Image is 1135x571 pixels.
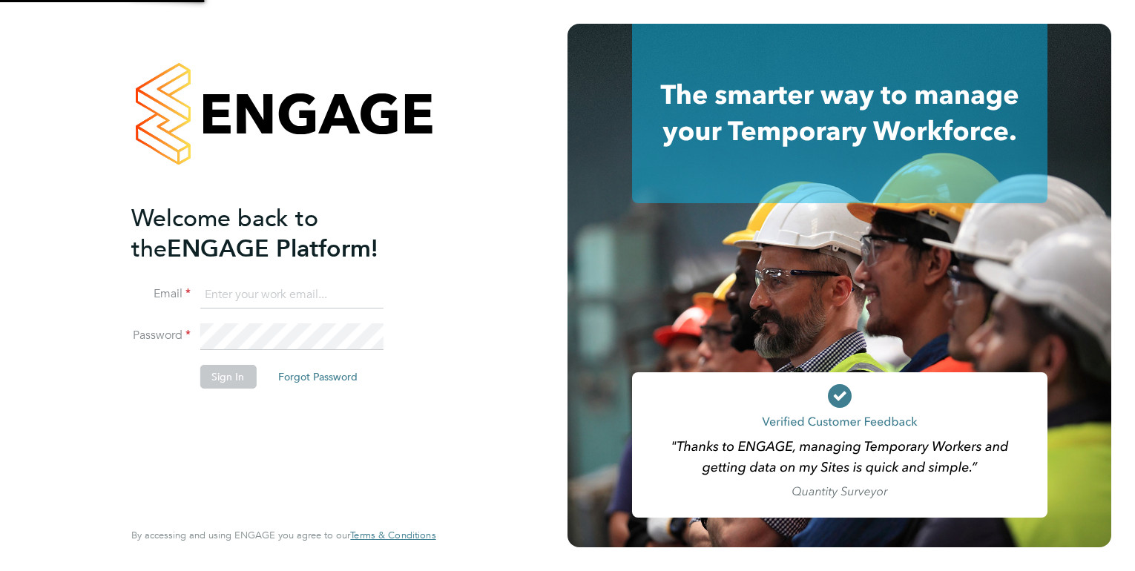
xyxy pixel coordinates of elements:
label: Password [131,328,191,343]
a: Terms & Conditions [350,529,435,541]
h2: ENGAGE Platform! [131,203,421,264]
span: Terms & Conditions [350,529,435,541]
button: Forgot Password [266,365,369,389]
input: Enter your work email... [200,282,383,308]
label: Email [131,286,191,302]
span: Welcome back to the [131,204,318,263]
button: Sign In [200,365,256,389]
span: By accessing and using ENGAGE you agree to our [131,529,435,541]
